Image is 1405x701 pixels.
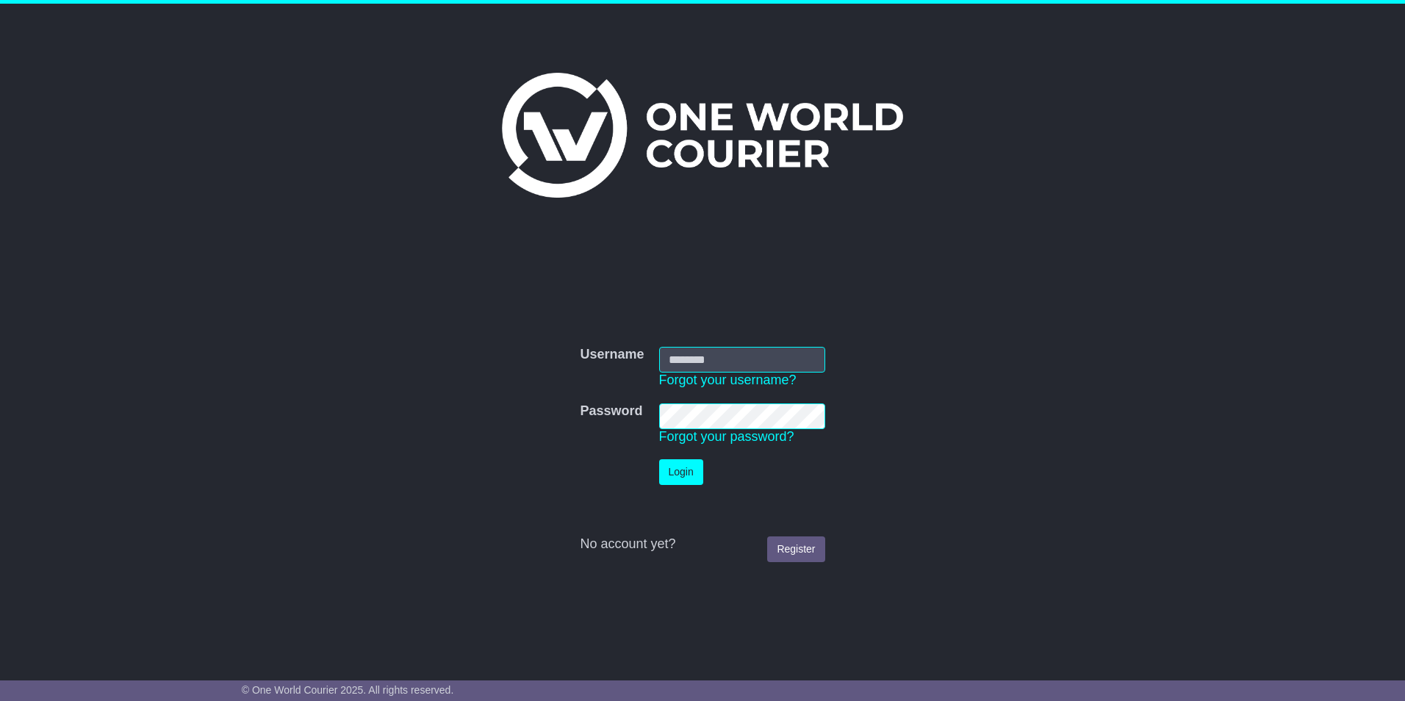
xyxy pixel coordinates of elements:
a: Forgot your username? [659,373,797,387]
div: No account yet? [580,536,824,553]
label: Username [580,347,644,363]
a: Register [767,536,824,562]
label: Password [580,403,642,420]
a: Forgot your password? [659,429,794,444]
span: © One World Courier 2025. All rights reserved. [242,684,454,696]
button: Login [659,459,703,485]
img: One World [502,73,903,198]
